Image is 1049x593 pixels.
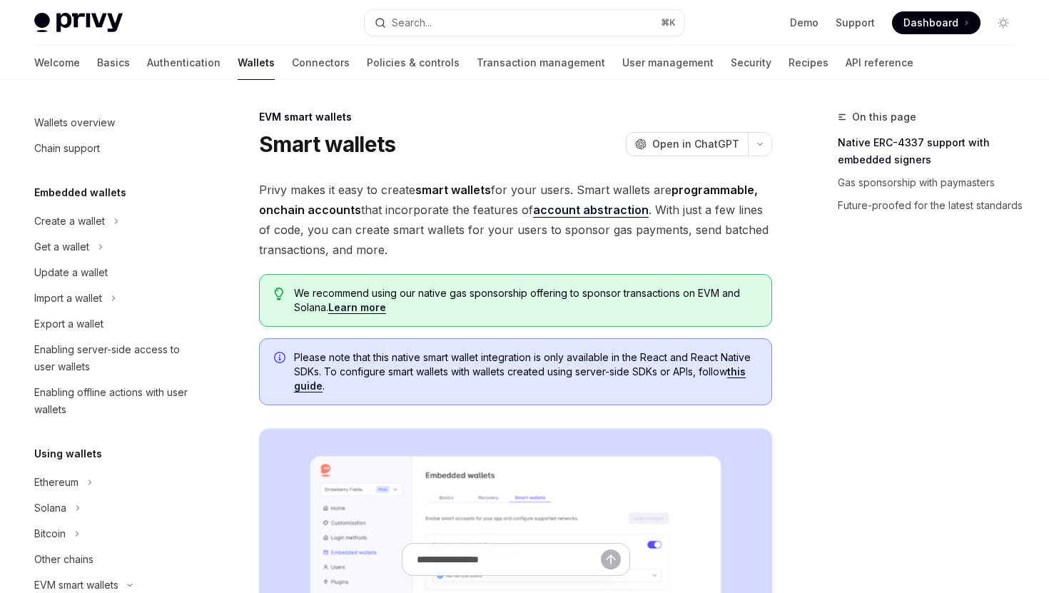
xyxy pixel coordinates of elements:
[34,213,105,230] div: Create a wallet
[34,315,103,333] div: Export a wallet
[846,46,913,80] a: API reference
[23,234,206,260] button: Get a wallet
[34,184,126,201] h5: Embedded wallets
[34,525,66,542] div: Bitcoin
[23,380,206,422] a: Enabling offline actions with user wallets
[34,474,78,491] div: Ethereum
[23,110,206,136] a: Wallets overview
[97,46,130,80] a: Basics
[294,350,757,393] span: Please note that this native smart wallet integration is only available in the React and React Na...
[238,46,275,80] a: Wallets
[294,286,757,315] span: We recommend using our native gas sponsorship offering to sponsor transactions on EVM and Solana.
[852,108,916,126] span: On this page
[34,114,115,131] div: Wallets overview
[34,238,89,255] div: Get a wallet
[23,208,206,234] button: Create a wallet
[23,521,206,547] button: Bitcoin
[23,547,206,572] a: Other chains
[392,14,432,31] div: Search...
[23,337,206,380] a: Enabling server-side access to user wallets
[622,46,714,80] a: User management
[661,17,676,29] span: ⌘ K
[731,46,771,80] a: Security
[23,495,206,521] button: Solana
[23,285,206,311] button: Import a wallet
[328,301,386,314] a: Learn more
[34,384,197,418] div: Enabling offline actions with user wallets
[533,203,649,218] a: account abstraction
[34,341,197,375] div: Enabling server-side access to user wallets
[259,131,395,157] h1: Smart wallets
[34,551,93,568] div: Other chains
[274,288,284,300] svg: Tip
[903,16,958,30] span: Dashboard
[23,260,206,285] a: Update a wallet
[34,500,66,517] div: Solana
[415,183,491,197] strong: smart wallets
[652,137,739,151] span: Open in ChatGPT
[34,445,102,462] h5: Using wallets
[292,46,350,80] a: Connectors
[365,10,684,36] button: Search...⌘K
[417,544,601,575] input: Ask a question...
[34,264,108,281] div: Update a wallet
[23,136,206,161] a: Chain support
[838,131,1026,171] a: Native ERC-4337 support with embedded signers
[892,11,980,34] a: Dashboard
[34,140,100,157] div: Chain support
[601,549,621,569] button: Send message
[259,180,772,260] span: Privy makes it easy to create for your users. Smart wallets are that incorporate the features of ...
[626,132,748,156] button: Open in ChatGPT
[789,46,828,80] a: Recipes
[477,46,605,80] a: Transaction management
[34,290,102,307] div: Import a wallet
[992,11,1015,34] button: Toggle dark mode
[367,46,460,80] a: Policies & controls
[34,46,80,80] a: Welcome
[34,13,123,33] img: light logo
[790,16,819,30] a: Demo
[836,16,875,30] a: Support
[274,352,288,366] svg: Info
[838,194,1026,217] a: Future-proofed for the latest standards
[147,46,221,80] a: Authentication
[23,311,206,337] a: Export a wallet
[259,110,772,124] div: EVM smart wallets
[838,171,1026,194] a: Gas sponsorship with paymasters
[23,470,206,495] button: Ethereum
